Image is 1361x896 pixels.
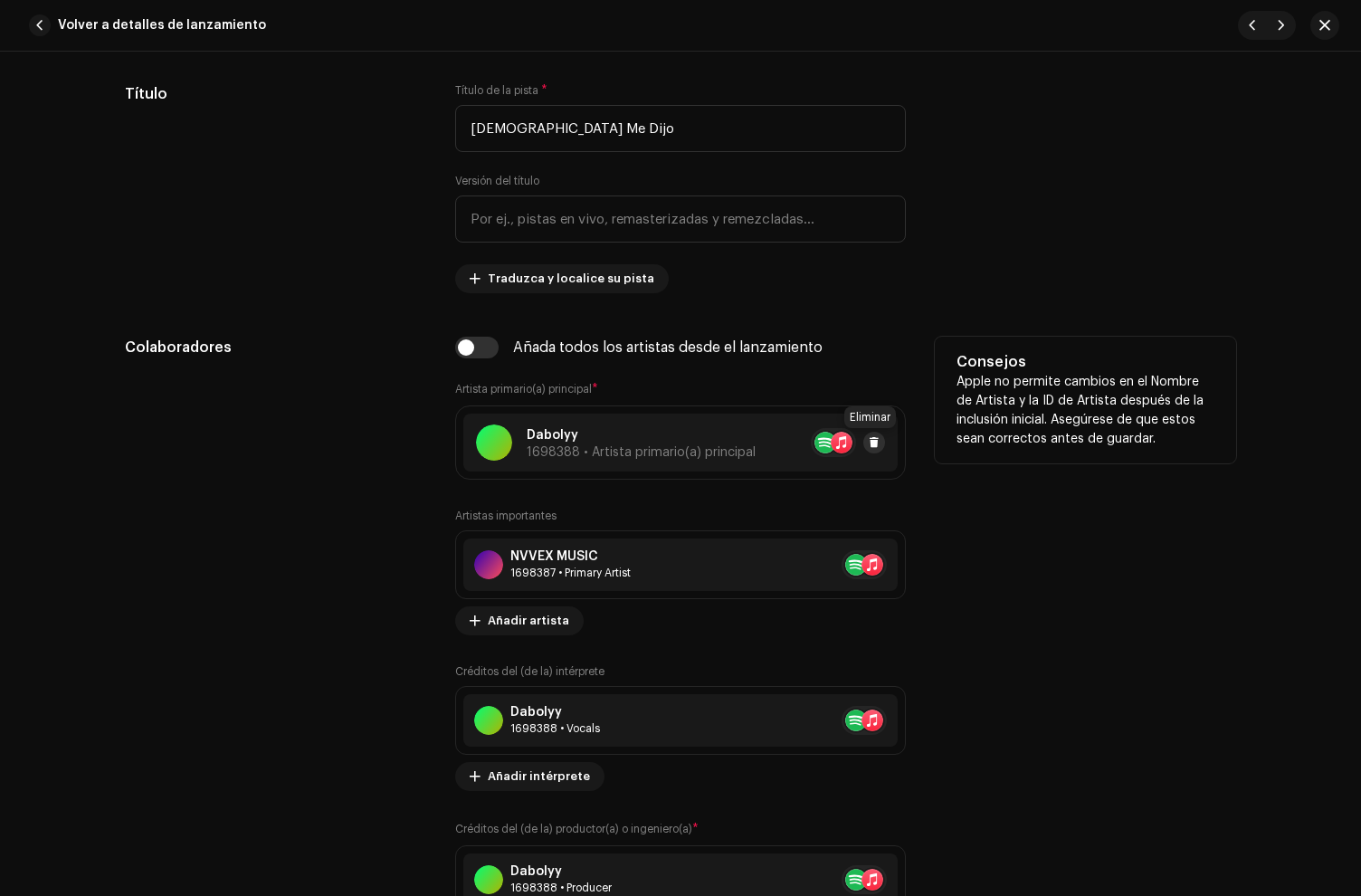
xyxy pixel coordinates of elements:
button: Traduzca y localice su pista [455,264,669,293]
div: Producer [510,881,612,895]
label: Créditos del (de la) intérprete [455,664,604,679]
div: Vocals [510,721,600,736]
span: 1698388 • Artista primario(a) principal [527,446,756,459]
button: Añadir artista [455,606,584,635]
h5: Título [125,83,426,105]
button: Añadir intérprete [455,762,604,791]
h5: Colaboradores [125,337,426,358]
small: Créditos del (de la) productor(a) o ingeniero(a) [455,824,692,834]
p: Apple no permite cambios en el Nombre de Artista y la ID de Artista después de la inclusión inici... [957,373,1214,449]
div: Añada todos los artistas desde el lanzamiento [513,340,823,355]
small: Artista primario(a) principal [455,384,592,395]
span: Añadir artista [488,603,569,639]
h5: Consejos [957,351,1214,373]
span: Añadir intérprete [488,758,590,795]
span: Traduzca y localice su pista [488,261,654,297]
div: NVVEX MUSIC [510,549,631,564]
label: Versión del título [455,174,539,188]
label: Artistas importantes [455,509,557,523]
input: Ingrese el nombre de la pista [455,105,906,152]
input: Por ej., pistas en vivo, remasterizadas y remezcladas... [455,195,906,243]
p: Dabolyy [527,426,756,445]
div: Dabolyy [510,864,612,879]
div: Primary Artist [510,566,631,580]
label: Título de la pista [455,83,547,98]
div: Dabolyy [510,705,600,720]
